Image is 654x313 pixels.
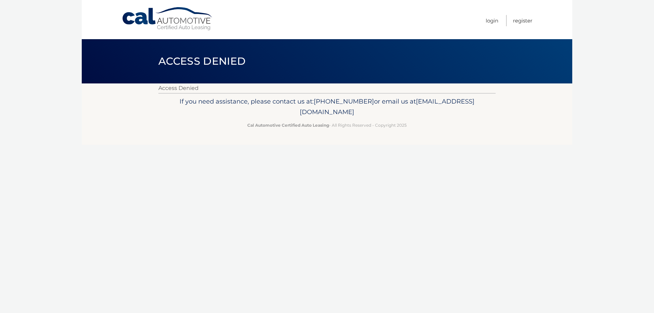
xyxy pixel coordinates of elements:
p: Access Denied [158,83,496,93]
strong: Cal Automotive Certified Auto Leasing [247,123,329,128]
p: If you need assistance, please contact us at: or email us at [163,96,491,118]
a: Login [486,15,498,26]
a: Cal Automotive [122,7,214,31]
span: [PHONE_NUMBER] [314,97,374,105]
span: Access Denied [158,55,246,67]
p: - All Rights Reserved - Copyright 2025 [163,122,491,129]
a: Register [513,15,532,26]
